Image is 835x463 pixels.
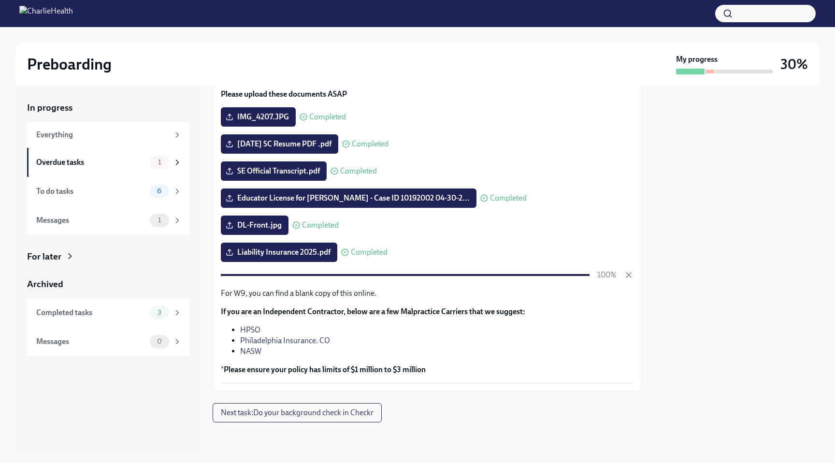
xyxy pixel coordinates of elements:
[221,161,327,181] label: SE Official Transcript.pdf
[221,188,476,208] label: Educator License for [PERSON_NAME] - Case ID 10192002 04-30-2...
[36,157,146,168] div: Overdue tasks
[36,336,146,347] div: Messages
[624,270,633,280] button: Cancel
[36,215,146,226] div: Messages
[676,54,718,65] strong: My progress
[240,347,261,356] a: NASW
[221,134,338,154] label: [DATE] SC Resume PDF .pdf
[213,403,382,422] button: Next task:Do your background check in Checkr
[597,270,616,280] p: 100%
[780,56,808,73] h3: 30%
[221,107,296,127] label: IMG_4207.JPG
[228,193,470,203] span: Educator License for [PERSON_NAME] - Case ID 10192002 04-30-2...
[228,220,282,230] span: DL-Front.jpg
[19,6,73,21] img: CharlieHealth
[309,113,346,121] span: Completed
[27,278,189,290] a: Archived
[228,166,320,176] span: SE Official Transcript.pdf
[302,221,339,229] span: Completed
[27,250,189,263] a: For later
[27,206,189,235] a: Messages1
[240,325,260,334] a: HPSO
[151,338,168,345] span: 0
[36,186,146,197] div: To do tasks
[351,248,388,256] span: Completed
[221,89,347,99] strong: Please upload these documents ASAP
[36,130,169,140] div: Everything
[221,307,525,316] strong: If you are an Independent Contractor, below are a few Malpractice Carriers that we suggest:
[221,243,337,262] label: Liability Insurance 2025.pdf
[228,247,331,257] span: Liability Insurance 2025.pdf
[27,55,112,74] h2: Preboarding
[152,309,167,316] span: 3
[340,167,377,175] span: Completed
[27,250,61,263] div: For later
[152,159,167,166] span: 1
[221,408,374,418] span: Next task : Do your background check in Checkr
[224,365,426,374] strong: Please ensure your policy has limits of $1 million to $3 million
[221,216,288,235] label: DL-Front.jpg
[27,148,189,177] a: Overdue tasks1
[151,188,167,195] span: 6
[27,327,189,356] a: Messages0
[36,307,146,318] div: Completed tasks
[221,288,633,299] p: For W9, you can find a blank copy of this online.
[27,177,189,206] a: To do tasks6
[352,140,389,148] span: Completed
[27,298,189,327] a: Completed tasks3
[27,122,189,148] a: Everything
[240,336,330,345] a: Philadelphia Insurance. CO
[228,112,289,122] span: IMG_4207.JPG
[490,194,527,202] span: Completed
[27,101,189,114] a: In progress
[228,139,331,149] span: [DATE] SC Resume PDF .pdf
[152,217,167,224] span: 1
